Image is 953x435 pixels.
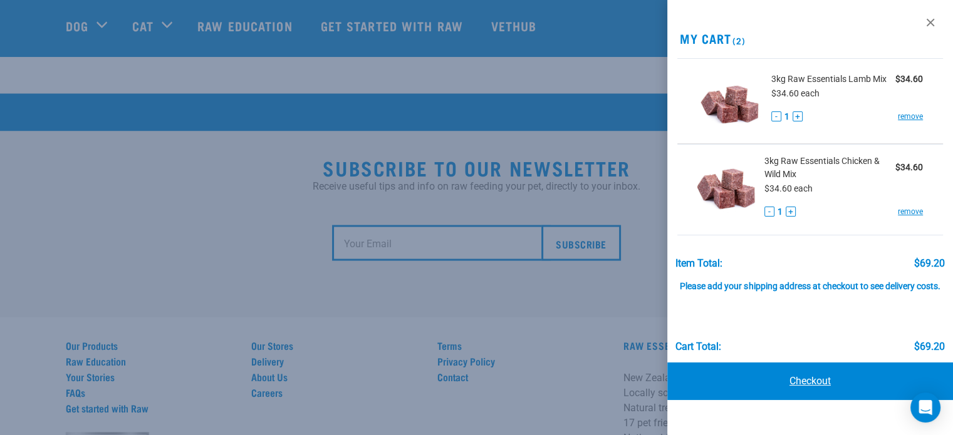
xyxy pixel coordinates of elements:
span: $34.60 each [764,183,813,193]
a: Checkout [667,362,953,400]
span: $34.60 each [771,88,820,98]
span: 1 [778,205,783,218]
div: Please add your shipping address at checkout to see delivery costs. [675,269,944,292]
div: $69.20 [914,258,944,269]
h2: My Cart [667,31,953,46]
div: Open Intercom Messenger [910,392,940,422]
button: + [786,207,796,217]
button: - [764,207,774,217]
strong: $34.60 [895,74,923,84]
img: Raw Essentials Chicken & Wild Mix [697,155,755,219]
div: Cart total: [675,341,721,352]
span: (2) [731,38,745,43]
span: 3kg Raw Essentials Lamb Mix [771,73,887,86]
div: $69.20 [914,341,944,352]
strong: $34.60 [895,162,923,172]
a: remove [898,111,923,122]
span: 3kg Raw Essentials Chicken & Wild Mix [764,155,895,181]
a: remove [898,206,923,217]
span: 1 [784,110,789,123]
img: Raw Essentials Lamb Mix [697,69,762,133]
div: Item Total: [675,258,722,269]
button: + [793,111,803,121]
button: - [771,111,781,121]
